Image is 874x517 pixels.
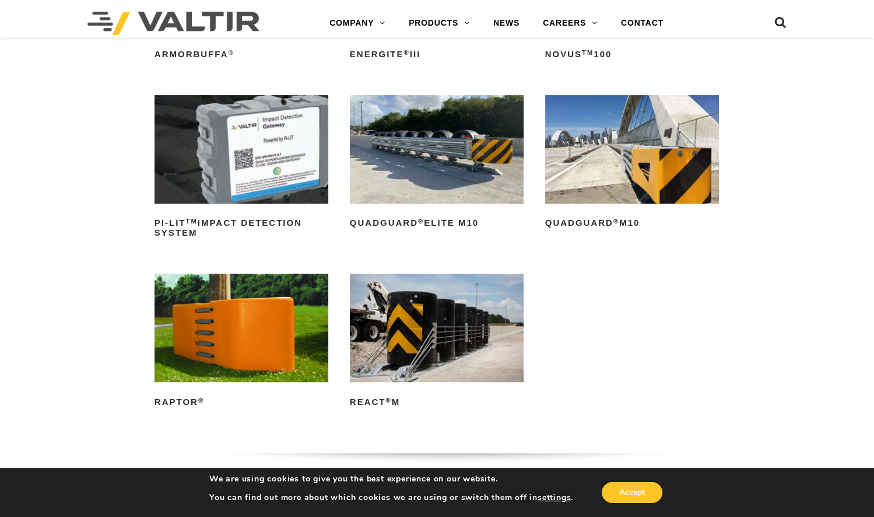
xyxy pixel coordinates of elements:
sup: ® [613,218,619,225]
a: CAREERS [531,12,609,35]
p: You can find out more about which cookies we are using or switch them off in . [209,492,573,503]
h2: RAPTOR [155,393,328,411]
button: settings [538,492,571,503]
p: We are using cookies to give you the best experience on our website. [209,474,573,484]
a: PI-LITTMImpact Detection System [155,95,328,242]
sup: ® [198,397,204,404]
a: CONTACT [609,12,675,35]
img: Valtir [87,12,259,35]
a: COMPANY [318,12,397,35]
a: PRODUCTS [397,12,482,35]
h2: PI-LIT Impact Detection System [155,214,328,242]
h2: NOVUS 100 [545,45,719,64]
sup: TM [582,49,594,56]
sup: ® [403,49,409,56]
sup: ® [228,49,234,56]
h2: QuadGuard Elite M10 [350,214,524,233]
a: QuadGuard®Elite M10 [350,95,524,233]
sup: ® [418,218,424,225]
sup: TM [186,218,198,225]
a: QuadGuard®M10 [545,95,719,233]
h2: ArmorBuffa [155,45,328,64]
h2: REACT M [350,393,524,411]
sup: ® [385,397,391,404]
a: NEWS [482,12,531,35]
button: Accept [602,482,662,503]
a: RAPTOR® [155,274,328,411]
h2: ENERGITE III [350,45,524,64]
a: REACT®M [350,274,524,411]
h2: QuadGuard M10 [545,214,719,233]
